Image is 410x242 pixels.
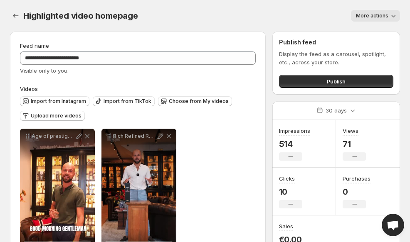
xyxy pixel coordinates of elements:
[279,222,293,230] h3: Sales
[279,38,393,46] h2: Publish feed
[20,111,85,121] button: Upload more videos
[327,77,346,86] span: Publish
[93,96,155,106] button: Import from TikTok
[382,214,404,236] a: Open chat
[158,96,232,106] button: Choose from My videos
[32,133,75,139] p: Age of prestige The Macallan [DEMOGRAPHIC_DATA] Red What [PERSON_NAME] now holds in his hands is ...
[343,187,370,197] p: 0
[20,96,89,106] button: Import from Instagram
[20,67,69,74] span: Visible only to you.
[279,174,295,183] h3: Clicks
[343,127,358,135] h3: Views
[23,11,138,21] span: Highlighted video homepage
[351,10,400,22] button: More actions
[279,75,393,88] button: Publish
[31,112,82,119] span: Upload more videos
[31,98,86,105] span: Import from Instagram
[343,139,366,149] p: 71
[279,187,302,197] p: 10
[279,50,393,66] p: Display the feed as a carousel, spotlight, etc., across your store.
[279,127,310,135] h3: Impressions
[113,133,156,139] p: Rich Refined Remarkably Sherried Introducing the new Bowmore [PERSON_NAME] Oak Cask range a celeb...
[20,42,49,49] span: Feed name
[20,86,38,92] span: Videos
[10,10,22,22] button: Settings
[326,106,347,115] p: 30 days
[169,98,229,105] span: Choose from My videos
[356,12,388,19] span: More actions
[104,98,151,105] span: Import from TikTok
[279,139,310,149] p: 514
[343,174,370,183] h3: Purchases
